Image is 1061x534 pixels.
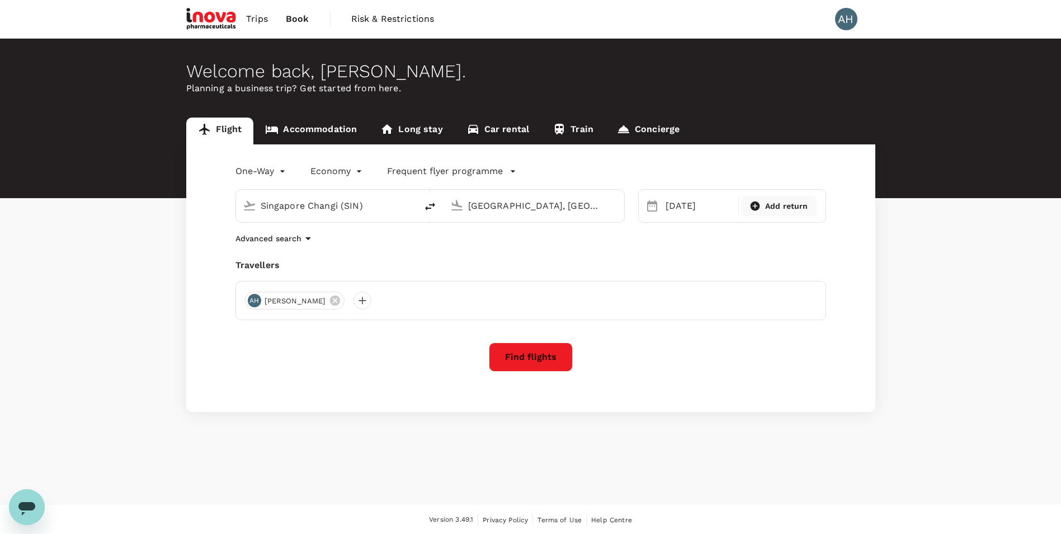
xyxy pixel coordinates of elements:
[186,61,875,82] div: Welcome back , [PERSON_NAME] .
[235,162,288,180] div: One-Way
[186,118,254,144] a: Flight
[286,12,309,26] span: Book
[351,12,435,26] span: Risk & Restrictions
[489,343,573,372] button: Find flights
[235,259,826,272] div: Travellers
[765,200,808,212] span: Add return
[387,165,503,178] p: Frequent flyer programme
[591,514,632,526] a: Help Centre
[605,118,691,144] a: Concierge
[537,516,582,524] span: Terms of Use
[835,8,857,30] div: AH
[387,165,516,178] button: Frequent flyer programme
[186,7,238,31] img: iNova Pharmaceuticals
[310,162,365,180] div: Economy
[468,197,601,214] input: Going to
[369,118,454,144] a: Long stay
[483,514,528,526] a: Privacy Policy
[245,292,345,310] div: AH[PERSON_NAME]
[253,118,369,144] a: Accommodation
[591,516,632,524] span: Help Centre
[246,12,268,26] span: Trips
[541,118,605,144] a: Train
[483,516,528,524] span: Privacy Policy
[409,204,411,207] button: Open
[248,294,261,307] div: AH
[429,514,473,526] span: Version 3.49.1
[9,489,45,525] iframe: Button to launch messaging window
[258,296,333,307] span: [PERSON_NAME]
[661,195,737,217] div: [DATE]
[186,82,875,95] p: Planning a business trip? Get started from here.
[616,204,619,207] button: Open
[261,197,393,214] input: Depart from
[235,232,315,245] button: Advanced search
[537,514,582,526] a: Terms of Use
[417,193,444,220] button: delete
[235,233,301,244] p: Advanced search
[455,118,541,144] a: Car rental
